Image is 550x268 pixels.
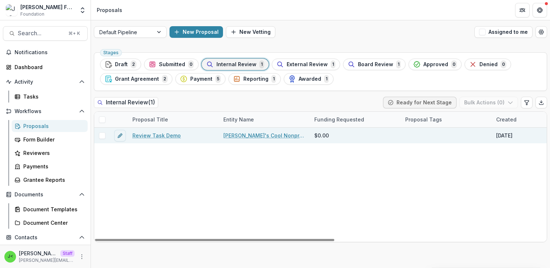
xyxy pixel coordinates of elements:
[103,50,119,55] span: Stages
[451,60,457,68] span: 0
[100,59,141,70] button: Draft2
[401,116,446,123] div: Proposal Tags
[20,3,75,11] div: [PERSON_NAME] Foundation
[175,73,226,85] button: Payment5
[132,132,181,139] a: Review Task Demo
[128,112,219,127] div: Proposal Title
[144,59,199,70] button: Submitted0
[23,205,82,213] div: Document Templates
[535,97,547,108] button: Export table data
[501,60,506,68] span: 0
[12,91,88,103] a: Tasks
[310,112,401,127] div: Funding Requested
[15,108,76,115] span: Workflows
[15,63,82,71] div: Dashboard
[23,136,82,143] div: Form Builder
[3,61,88,73] a: Dashboard
[474,26,533,38] button: Assigned to me
[114,130,126,141] button: edit
[492,116,521,123] div: Created
[12,147,88,159] a: Reviewers
[343,59,406,70] button: Board Review1
[19,257,75,264] p: [PERSON_NAME][EMAIL_ADDRESS][DOMAIN_NAME]
[12,160,88,172] a: Payments
[77,3,88,17] button: Open entity switcher
[215,75,221,83] span: 5
[23,93,82,100] div: Tasks
[284,73,334,85] button: Awarded1
[314,132,329,139] span: $0.00
[159,61,185,68] span: Submitted
[188,60,194,68] span: 0
[226,26,275,38] button: New Vetting
[401,112,492,127] div: Proposal Tags
[533,3,547,17] button: Get Help
[8,254,13,259] div: Julie <julie@trytemelio.com>
[15,192,76,198] span: Documents
[219,116,258,123] div: Entity Name
[515,3,530,17] button: Partners
[12,120,88,132] a: Proposals
[12,174,88,186] a: Grantee Reports
[18,30,64,37] span: Search...
[23,163,82,170] div: Payments
[115,61,128,68] span: Draft
[271,75,276,83] span: 1
[3,232,88,243] button: Open Contacts
[15,235,76,241] span: Contacts
[3,47,88,58] button: Notifications
[115,76,159,82] span: Grant Agreement
[496,132,513,139] div: [DATE]
[170,26,223,38] button: New Proposal
[216,61,256,68] span: Internal Review
[243,76,268,82] span: Reporting
[535,26,547,38] button: Open table manager
[162,75,168,83] span: 2
[299,76,321,82] span: Awarded
[100,73,172,85] button: Grant Agreement2
[272,59,340,70] button: External Review1
[521,97,533,108] button: Edit table settings
[223,132,306,139] a: [PERSON_NAME]'s Cool Nonprofit
[15,79,76,85] span: Activity
[190,76,212,82] span: Payment
[77,252,86,261] button: More
[12,133,88,145] a: Form Builder
[202,59,269,70] button: Internal Review1
[19,249,57,257] p: [PERSON_NAME] <[PERSON_NAME][EMAIL_ADDRESS][DOMAIN_NAME]>
[459,97,518,108] button: Bulk Actions (0)
[23,219,82,227] div: Document Center
[20,11,44,17] span: Foundation
[479,61,498,68] span: Denied
[94,5,125,15] nav: breadcrumb
[12,203,88,215] a: Document Templates
[97,6,122,14] div: Proposals
[219,112,310,127] div: Entity Name
[396,60,401,68] span: 1
[94,97,158,108] h2: Internal Review ( 1 )
[67,29,81,37] div: ⌘ + K
[3,26,88,41] button: Search...
[383,97,457,108] button: Ready for Next Stage
[331,60,335,68] span: 1
[23,149,82,157] div: Reviewers
[12,217,88,229] a: Document Center
[15,49,85,56] span: Notifications
[324,75,329,83] span: 1
[3,189,88,200] button: Open Documents
[423,61,448,68] span: Approved
[287,61,328,68] span: External Review
[465,59,511,70] button: Denied0
[6,4,17,16] img: Julie Foundation
[131,60,136,68] span: 2
[358,61,393,68] span: Board Review
[408,59,462,70] button: Approved0
[3,105,88,117] button: Open Workflows
[128,116,172,123] div: Proposal Title
[310,116,368,123] div: Funding Requested
[228,73,281,85] button: Reporting1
